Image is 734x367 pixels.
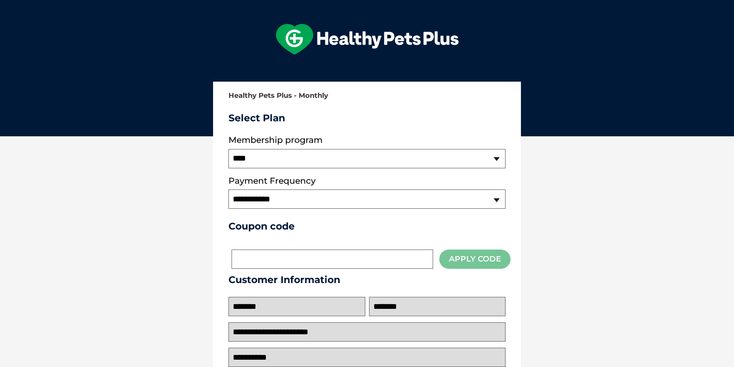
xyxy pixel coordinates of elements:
[228,220,506,232] h3: Coupon code
[228,135,506,145] label: Membership program
[439,250,511,268] button: Apply Code
[276,24,459,55] img: hpp-logo-landscape-green-white.png
[228,92,506,100] h2: Healthy Pets Plus - Monthly
[228,112,506,124] h3: Select Plan
[228,176,316,186] label: Payment Frequency
[228,274,506,285] h3: Customer Information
